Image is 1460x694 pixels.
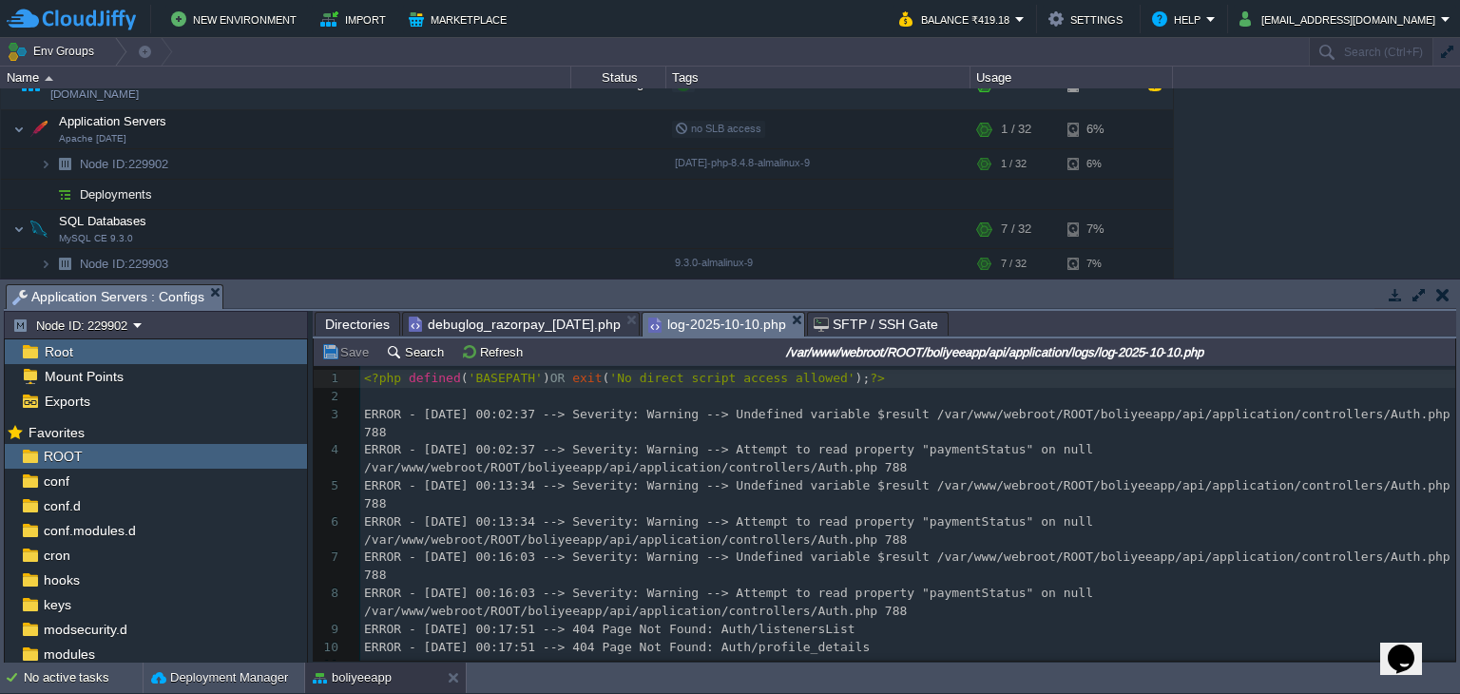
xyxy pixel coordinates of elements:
img: AMDAwAAAACH5BAEAAAAALAAAAAABAAEAAAICRAEAOw== [13,110,25,148]
img: CloudJiffy [7,8,136,31]
img: AMDAwAAAACH5BAEAAAAALAAAAAABAAEAAAICRAEAOw== [26,210,52,248]
span: ERROR - [DATE] 00:02:37 --> Severity: Warning --> Attempt to read property "paymentStatus" on nul... [364,442,1101,474]
a: Root [41,343,76,360]
a: conf.modules.d [40,522,139,539]
div: 7 / 32 [1001,249,1027,279]
a: Mount Points [41,368,126,385]
span: exit [572,371,602,385]
a: ROOT [40,448,86,465]
div: Name [2,67,570,88]
button: Settings [1048,8,1128,30]
img: AMDAwAAAACH5BAEAAAAALAAAAAABAAEAAAICRAEAOw== [13,210,25,248]
button: Refresh [461,343,528,360]
li: /var/www/webroot/ROOT/boliyeeapp/api/application/logs/log-2025-10-10.php [642,312,805,336]
button: Save [321,343,375,360]
a: Application ServersApache [DATE] [57,114,169,128]
span: defined [409,371,461,385]
a: modules [40,646,98,663]
span: Directories [325,313,390,336]
span: MySQL CE 9.3.0 [59,233,133,244]
span: ERROR - [DATE] 00:16:03 --> Severity: Warning --> Attempt to read property "paymentStatus" on nul... [364,586,1101,618]
span: Apache [DATE] [59,133,126,145]
div: Usage [971,67,1172,88]
a: hooks [40,571,83,588]
div: 3 [314,406,343,424]
div: 10 [314,639,343,657]
img: AMDAwAAAACH5BAEAAAAALAAAAAABAAEAAAICRAEAOw== [40,249,51,279]
span: ERROR - [DATE] 00:13:34 --> Severity: Warning --> Attempt to read property "paymentStatus" on nul... [364,514,1101,547]
span: ERROR - [DATE] 00:17:51 --> 404 Page Not Found: Auth/profile_details [364,640,870,654]
div: 6% [1067,110,1129,148]
span: log-2025-10-10.php [648,313,786,337]
a: Node ID:229903 [78,256,171,272]
a: SQL DatabasesMySQL CE 9.3.0 [57,214,149,228]
button: [EMAIL_ADDRESS][DOMAIN_NAME] [1239,8,1441,30]
a: [DOMAIN_NAME] [50,85,139,104]
img: AMDAwAAAACH5BAEAAAAALAAAAAABAAEAAAICRAEAOw== [51,149,78,179]
img: AMDAwAAAACH5BAEAAAAALAAAAAABAAEAAAICRAEAOw== [40,180,51,209]
span: 'No direct script access allowed' [609,371,855,385]
div: Status [572,67,665,88]
a: Node ID:229902 [78,156,171,172]
span: <?php [364,371,401,385]
span: ERROR - [DATE] 00:02:37 --> Severity: Warning --> Undefined variable $result /var/www/webroot/ROO... [364,407,1458,439]
div: 5 [314,477,343,495]
span: ( [461,371,469,385]
span: ERROR - [DATE] 00:16:03 --> Severity: Warning --> Undefined variable $result /var/www/webroot/ROO... [364,549,1458,582]
span: Application Servers : Configs [12,285,204,309]
span: ?> [870,371,885,385]
button: Balance ₹419.18 [899,8,1015,30]
img: AMDAwAAAACH5BAEAAAAALAAAAAABAAEAAAICRAEAOw== [26,110,52,148]
span: ( [603,371,610,385]
span: 229903 [78,256,171,272]
span: SFTP / SSH Gate [814,313,938,336]
span: keys [40,596,74,613]
img: AMDAwAAAACH5BAEAAAAALAAAAAABAAEAAAICRAEAOw== [51,180,78,209]
span: no SLB access [675,123,761,134]
div: 1 [314,370,343,388]
div: Tags [667,67,970,88]
a: Exports [41,393,93,410]
span: OR [550,371,566,385]
div: 6 [314,513,343,531]
div: 7% [1067,210,1129,248]
a: conf.d [40,497,84,514]
div: 7% [1067,249,1129,279]
button: Node ID: 229902 [12,317,133,334]
button: Help [1152,8,1206,30]
a: modsecurity.d [40,621,130,638]
span: [DATE]-php-8.4.8-almalinux-9 [675,157,810,168]
button: Marketplace [409,8,512,30]
a: conf [40,472,72,490]
span: Node ID: [80,257,128,271]
span: Application Servers [57,113,169,129]
div: 4 [314,441,343,459]
button: Search [386,343,450,360]
li: /var/www/webroot/ROOT/boliyeeapp/api/logs/debuglog_razorpay_2025-10-09.php [402,312,640,336]
button: Deployment Manager [151,668,288,687]
div: 7 [314,549,343,567]
div: No active tasks [24,663,143,693]
div: 8 [314,585,343,603]
div: 1 / 32 [1001,149,1027,179]
img: AMDAwAAAACH5BAEAAAAALAAAAAABAAEAAAICRAEAOw== [40,149,51,179]
button: Import [320,8,392,30]
a: cron [40,547,73,564]
span: SQL Databases [57,213,149,229]
a: Deployments [78,186,155,202]
button: boliyeeapp [313,668,392,687]
button: Env Groups [7,38,101,65]
div: 9 [314,621,343,639]
img: AMDAwAAAACH5BAEAAAAALAAAAAABAAEAAAICRAEAOw== [45,76,53,81]
div: 1 / 32 [1001,110,1031,148]
div: 6% [1067,149,1129,179]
